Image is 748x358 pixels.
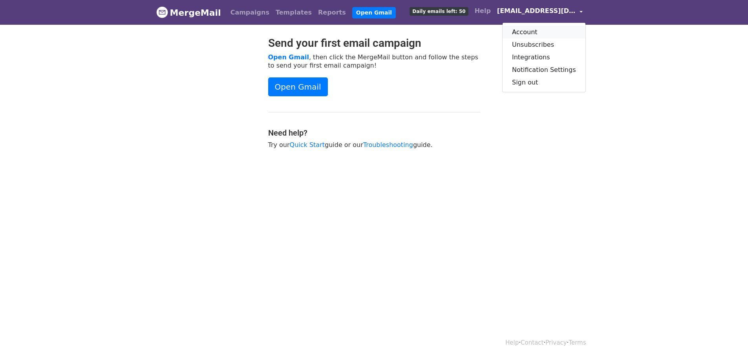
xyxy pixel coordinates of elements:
[503,64,585,76] a: Notification Settings
[502,22,586,92] div: [EMAIL_ADDRESS][DOMAIN_NAME]
[272,5,315,20] a: Templates
[352,7,396,18] a: Open Gmail
[268,53,309,61] a: Open Gmail
[497,6,576,16] span: [EMAIL_ADDRESS][DOMAIN_NAME]
[156,6,168,18] img: MergeMail logo
[503,51,585,64] a: Integrations
[406,3,471,19] a: Daily emails left: 50
[363,141,413,149] a: Troubleshooting
[503,26,585,39] a: Account
[268,37,480,50] h2: Send your first email campaign
[268,53,480,70] p: , then click the MergeMail button and follow the steps to send your first email campaign!
[709,320,748,358] iframe: Chat Widget
[494,3,586,22] a: [EMAIL_ADDRESS][DOMAIN_NAME]
[268,128,480,138] h4: Need help?
[156,4,221,21] a: MergeMail
[268,141,480,149] p: Try our guide or our guide.
[569,339,586,346] a: Terms
[503,39,585,51] a: Unsubscribes
[521,339,543,346] a: Contact
[472,3,494,19] a: Help
[290,141,325,149] a: Quick Start
[410,7,468,16] span: Daily emails left: 50
[503,76,585,89] a: Sign out
[315,5,349,20] a: Reports
[505,339,519,346] a: Help
[545,339,567,346] a: Privacy
[709,320,748,358] div: Tiện ích trò chuyện
[227,5,272,20] a: Campaigns
[268,77,328,96] a: Open Gmail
